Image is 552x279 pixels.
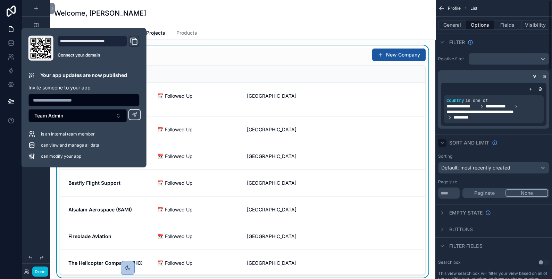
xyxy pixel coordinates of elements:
[465,98,488,103] span: is one of
[41,142,99,148] span: can view and manage all data
[68,207,132,212] strong: Alsalam Aerospace (SAMI)
[146,29,165,36] span: Projects
[158,153,239,160] span: 📅 Followed Up
[28,84,140,91] p: Invite someone to your app
[247,153,296,160] span: [GEOGRAPHIC_DATA]
[28,109,127,122] button: Select Button
[247,233,296,240] span: [GEOGRAPHIC_DATA]
[60,196,425,223] a: Alsalam Aerospace (SAMI)📅 Followed Up[GEOGRAPHIC_DATA]
[446,98,464,103] span: Country
[60,250,425,276] a: The Helicopter Company (THC)📅 Followed Up[GEOGRAPHIC_DATA]
[139,27,165,41] a: Projects
[58,52,140,58] a: Connect your domain
[438,56,466,62] label: Relative filter
[60,223,425,250] a: Fireblade Aviation📅 Followed Up[GEOGRAPHIC_DATA]
[158,233,239,240] span: 📅 Followed Up
[68,233,111,239] strong: Fireblade Aviation
[449,243,483,250] span: Filter fields
[449,209,483,216] span: Empty state
[247,206,296,213] span: [GEOGRAPHIC_DATA]
[54,8,146,18] h1: Welcome, [PERSON_NAME]
[158,260,239,267] span: 📅 Followed Up
[247,93,296,99] span: [GEOGRAPHIC_DATA]
[158,93,239,99] span: 📅 Followed Up
[247,180,296,186] span: [GEOGRAPHIC_DATA]
[68,260,143,266] strong: The Helicopter Company (THC)
[438,179,457,185] label: Page size
[438,162,549,174] button: Default: most recently created
[441,165,510,171] span: Default: most recently created
[247,126,296,133] span: [GEOGRAPHIC_DATA]
[448,6,461,11] span: Profile
[60,143,425,169] a: Alpha Star📅 Followed Up[GEOGRAPHIC_DATA]
[449,226,473,233] span: Buttons
[158,206,239,213] span: 📅 Followed Up
[41,131,95,137] span: is an internal team member
[68,180,120,186] strong: Bestfly Flight Support
[463,189,505,197] button: Paginate
[449,139,489,146] span: Sort And Limit
[41,154,81,159] span: can modify your app
[176,29,197,36] span: Products
[438,154,452,159] label: Sorting
[494,20,522,30] button: Fields
[505,189,548,197] button: None
[470,6,477,11] span: List
[158,126,239,133] span: 📅 Followed Up
[176,27,197,41] a: Products
[60,116,425,143] a: Saudia Technic📅 Followed Up[GEOGRAPHIC_DATA]
[60,169,425,196] a: Bestfly Flight Support📅 Followed Up[GEOGRAPHIC_DATA]
[34,112,63,119] span: Team Admin
[54,27,86,41] a: Dashboard
[438,260,461,265] label: Search box
[40,72,127,79] p: Your app updates are now published
[58,36,140,61] div: Domain and Custom Link
[372,49,426,61] button: New Company
[521,20,549,30] button: Visibility
[60,82,425,116] a: National Aviation Ground Support (NAGS)📅 Followed Up[GEOGRAPHIC_DATA]
[449,39,465,46] span: Filter
[438,20,466,30] button: General
[158,180,239,186] span: 📅 Followed Up
[247,260,296,267] span: [GEOGRAPHIC_DATA]
[466,20,494,30] button: Options
[98,27,128,40] a: End-users
[32,267,48,277] button: Done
